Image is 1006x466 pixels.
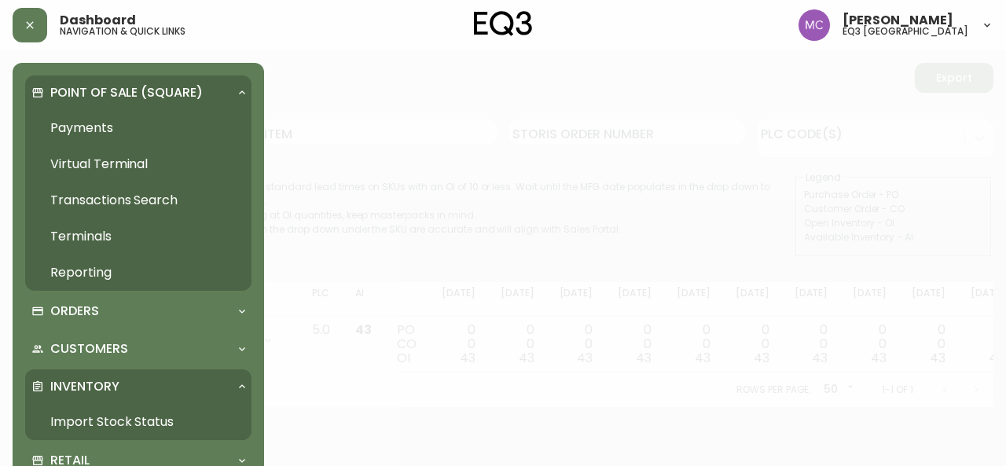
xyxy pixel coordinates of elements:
p: Customers [50,340,128,358]
a: Transactions Search [25,182,251,218]
img: 6dbdb61c5655a9a555815750a11666cc [799,9,830,41]
div: Point of Sale (Square) [25,75,251,110]
img: logo [474,11,532,36]
a: Virtual Terminal [25,146,251,182]
div: Inventory [25,369,251,404]
h5: eq3 [GEOGRAPHIC_DATA] [843,27,968,36]
div: Customers [25,332,251,366]
p: Orders [50,303,99,320]
div: Orders [25,294,251,328]
a: Import Stock Status [25,404,251,440]
span: [PERSON_NAME] [843,14,953,27]
h5: navigation & quick links [60,27,185,36]
a: Payments [25,110,251,146]
a: Terminals [25,218,251,255]
span: Dashboard [60,14,136,27]
p: Inventory [50,378,119,395]
a: Reporting [25,255,251,291]
p: Point of Sale (Square) [50,84,203,101]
